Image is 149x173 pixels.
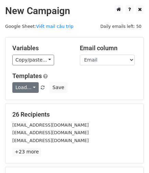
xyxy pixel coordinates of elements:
[12,44,70,52] h5: Variables
[12,111,137,118] h5: 26 Recipients
[98,23,144,30] span: Daily emails left: 50
[115,140,149,173] div: Tiện ích trò chuyện
[5,24,73,29] small: Google Sheet:
[12,122,89,128] small: [EMAIL_ADDRESS][DOMAIN_NAME]
[98,24,144,29] a: Daily emails left: 50
[36,24,73,29] a: Viết mail câu trip
[115,140,149,173] iframe: Chat Widget
[12,130,89,135] small: [EMAIL_ADDRESS][DOMAIN_NAME]
[12,55,54,65] a: Copy/paste...
[80,44,137,52] h5: Email column
[12,72,42,79] a: Templates
[5,5,144,17] h2: New Campaign
[12,148,41,156] a: +23 more
[49,82,67,93] button: Save
[12,138,89,143] small: [EMAIL_ADDRESS][DOMAIN_NAME]
[12,82,39,93] a: Load...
